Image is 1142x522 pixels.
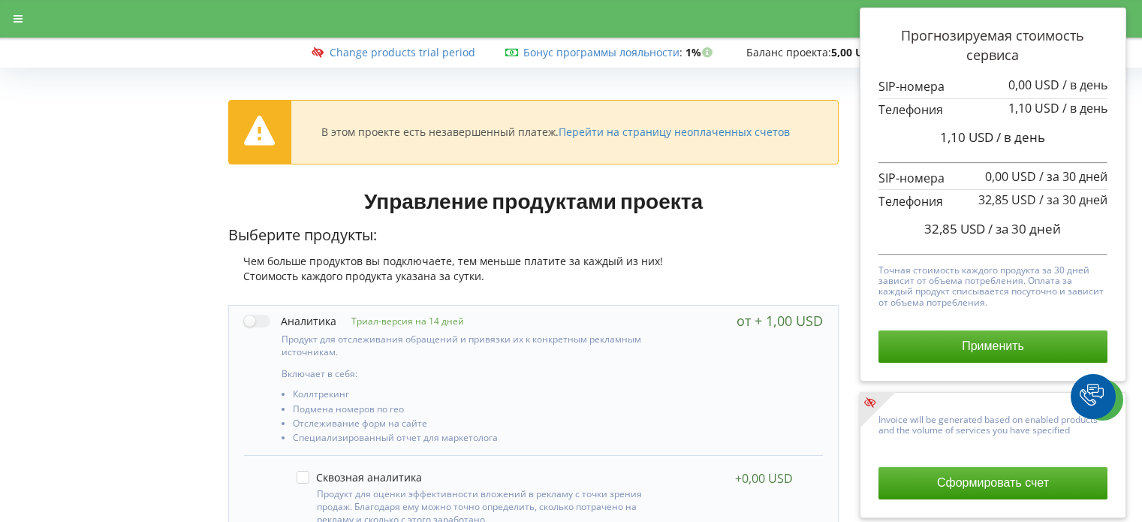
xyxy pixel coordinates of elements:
[978,192,1036,208] span: 32,85 USD
[293,418,649,433] li: Отслеживание форм на сайте
[559,125,790,139] a: Перейти на страницу неоплаченных счетов
[523,45,682,59] span: :
[686,45,716,59] strong: 1%
[1008,77,1059,93] span: 0,00 USD
[228,187,839,214] h1: Управление продуктами проекта
[1008,100,1059,116] span: 1,10 USD
[244,313,336,329] label: Аналитика
[878,78,1107,95] p: SIP-номера
[746,45,831,59] span: Баланс проекта:
[878,170,1107,187] p: SIP-номера
[1062,100,1107,116] span: / в день
[1039,168,1107,185] span: / за 30 дней
[878,330,1107,362] button: Применить
[321,125,790,139] div: В этом проекте есть незавершенный платеж.
[996,128,1045,146] span: / в день
[1039,192,1107,208] span: / за 30 дней
[293,404,649,418] li: Подмена номеров по гео
[282,333,649,358] p: Продукт для отслеживания обращений и привязки их к конкретным рекламным источникам.
[878,467,1107,499] button: Сформировать счет
[297,471,422,484] label: Сквозная аналитика
[282,367,649,380] p: Включает в себя:
[330,45,475,59] a: Change products trial period
[878,261,1107,309] p: Точная стоимость каждого продукта за 30 дней зависит от объема потребления. Оплата за каждый прод...
[228,225,839,246] p: Выберите продукты:
[523,45,679,59] a: Бонус программы лояльности
[735,471,793,486] div: +0,00 USD
[336,315,464,327] p: Триал-версия на 14 дней
[831,45,877,59] strong: 5,00 USD
[228,269,839,284] div: Стоимость каждого продукта указана за сутки.
[228,254,839,269] div: Чем больше продуктов вы подключаете, тем меньше платите за каждый из них!
[293,433,649,447] li: Специализированный отчет для маркетолога
[293,389,649,403] li: Коллтрекинг
[924,220,985,237] span: 32,85 USD
[878,411,1107,436] p: Invoice will be generated based on enabled products and the volume of services you have specified
[1062,77,1107,93] span: / в день
[985,168,1036,185] span: 0,00 USD
[878,101,1107,119] p: Телефония
[878,26,1107,65] p: Прогнозируемая стоимость сервиса
[878,193,1107,210] p: Телефония
[988,220,1061,237] span: / за 30 дней
[940,128,993,146] span: 1,10 USD
[737,313,823,328] div: от + 1,00 USD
